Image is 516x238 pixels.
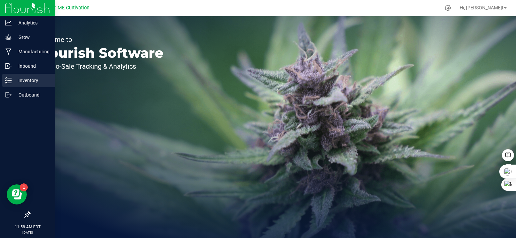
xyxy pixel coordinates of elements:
[7,184,27,204] iframe: Resource center
[12,48,52,56] p: Manufacturing
[36,46,164,60] p: Flourish Software
[5,77,12,84] inline-svg: Inventory
[12,33,52,41] p: Grow
[20,183,28,191] iframe: Resource center unread badge
[3,230,52,235] p: [DATE]
[12,91,52,99] p: Outbound
[12,62,52,70] p: Inbound
[36,63,164,70] p: Seed-to-Sale Tracking & Analytics
[5,92,12,98] inline-svg: Outbound
[5,34,12,41] inline-svg: Grow
[460,5,503,10] span: Hi, [PERSON_NAME]!
[47,5,89,11] span: SBC ME Cultivation
[444,5,452,11] div: Manage settings
[5,48,12,55] inline-svg: Manufacturing
[12,19,52,27] p: Analytics
[5,63,12,69] inline-svg: Inbound
[36,36,164,43] p: Welcome to
[12,76,52,84] p: Inventory
[3,224,52,230] p: 11:58 AM EDT
[5,19,12,26] inline-svg: Analytics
